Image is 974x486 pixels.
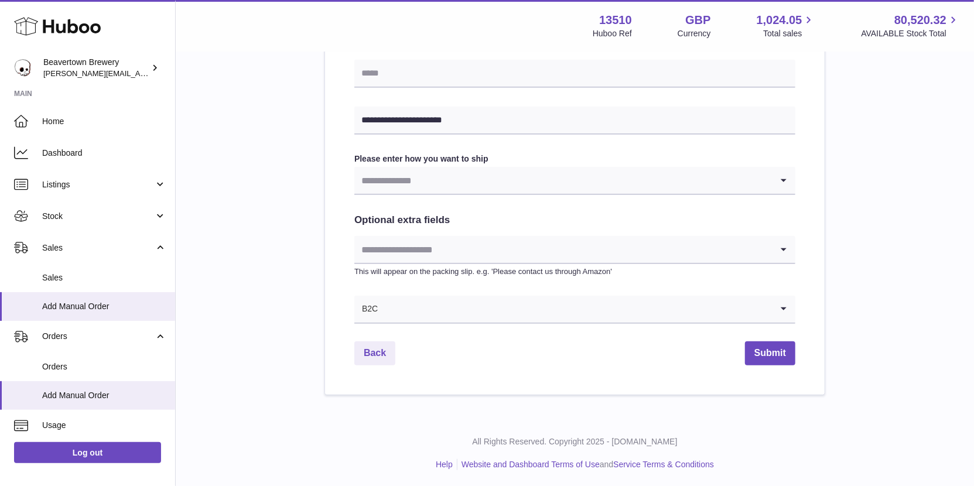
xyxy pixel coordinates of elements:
li: and [457,459,714,470]
p: This will appear on the packing slip. e.g. 'Please contact us through Amazon' [354,266,795,277]
span: Stock [42,211,154,222]
span: Orders [42,361,166,372]
span: B2C [354,296,378,323]
span: Dashboard [42,148,166,159]
div: Huboo Ref [593,28,632,39]
span: Home [42,116,166,127]
div: Search for option [354,296,795,324]
a: Back [354,341,395,365]
span: Total sales [763,28,815,39]
input: Search for option [354,167,772,194]
h2: Optional extra fields [354,214,795,227]
span: 1,024.05 [757,12,802,28]
span: Sales [42,242,154,254]
div: Beavertown Brewery [43,57,149,79]
span: 80,520.32 [894,12,946,28]
span: AVAILABLE Stock Total [861,28,960,39]
span: Listings [42,179,154,190]
input: Search for option [378,296,772,323]
a: Log out [14,442,161,463]
div: Search for option [354,167,795,195]
span: Orders [42,331,154,342]
p: All Rights Reserved. Copyright 2025 - [DOMAIN_NAME] [185,436,965,447]
span: Add Manual Order [42,301,166,312]
span: [PERSON_NAME][EMAIL_ADDRESS][PERSON_NAME][DOMAIN_NAME] [43,69,298,78]
input: Search for option [354,236,772,263]
a: Help [436,460,453,469]
button: Submit [745,341,795,365]
a: Website and Dashboard Terms of Use [462,460,600,469]
a: Service Terms & Conditions [613,460,714,469]
a: 1,024.05 Total sales [757,12,816,39]
div: Currency [678,28,711,39]
div: Search for option [354,236,795,264]
label: Please enter how you want to ship [354,153,795,165]
strong: 13510 [599,12,632,28]
a: 80,520.32 AVAILABLE Stock Total [861,12,960,39]
img: richard.gilbert-cross@beavertownbrewery.co.uk [14,59,32,77]
span: Usage [42,420,166,431]
span: Sales [42,272,166,283]
strong: GBP [685,12,710,28]
span: Add Manual Order [42,390,166,401]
